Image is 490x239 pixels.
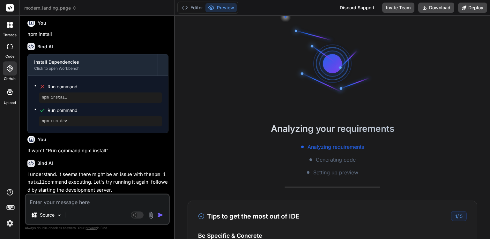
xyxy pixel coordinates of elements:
span: Analyzing requirements [308,143,364,151]
div: Click to open Workbench [34,66,151,71]
span: 1 [455,213,457,219]
pre: npm install [42,95,159,100]
p: I understand. It seems there might be an issue with the command executing. Let's try running it a... [27,171,168,194]
div: Install Dependencies [34,59,151,65]
button: Install DependenciesClick to open Workbench [28,54,158,76]
div: / [451,211,467,221]
h6: Bind AI [37,160,53,166]
span: privacy [85,226,97,230]
pre: npm run dev [42,119,159,124]
p: npm install [27,31,168,38]
span: Setting up preview [313,169,358,176]
span: modern_landing_page [24,5,77,11]
span: Generating code [316,156,356,163]
button: Preview [205,3,237,12]
h6: You [38,136,46,143]
h6: Bind AI [37,44,53,50]
h3: Tips to get the most out of IDE [198,211,299,221]
button: Deploy [458,3,487,13]
label: GitHub [4,76,16,82]
img: icon [157,212,164,218]
img: attachment [147,211,155,219]
span: 5 [460,213,463,219]
span: Run command [48,84,162,90]
button: Editor [179,3,205,12]
img: Pick Models [56,212,62,218]
p: Always double-check its answers. Your in Bind [25,225,170,231]
div: Discord Support [336,3,378,13]
p: It won't "Run command npm install" [27,147,168,155]
img: settings [4,218,15,229]
h2: Analyzing your requirements [175,122,490,135]
label: threads [3,32,17,38]
label: Upload [4,100,16,106]
h6: You [38,20,46,26]
label: code [5,54,14,59]
span: Run command [48,107,162,114]
button: Invite Team [382,3,414,13]
p: Source [40,212,55,218]
button: Download [418,3,454,13]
